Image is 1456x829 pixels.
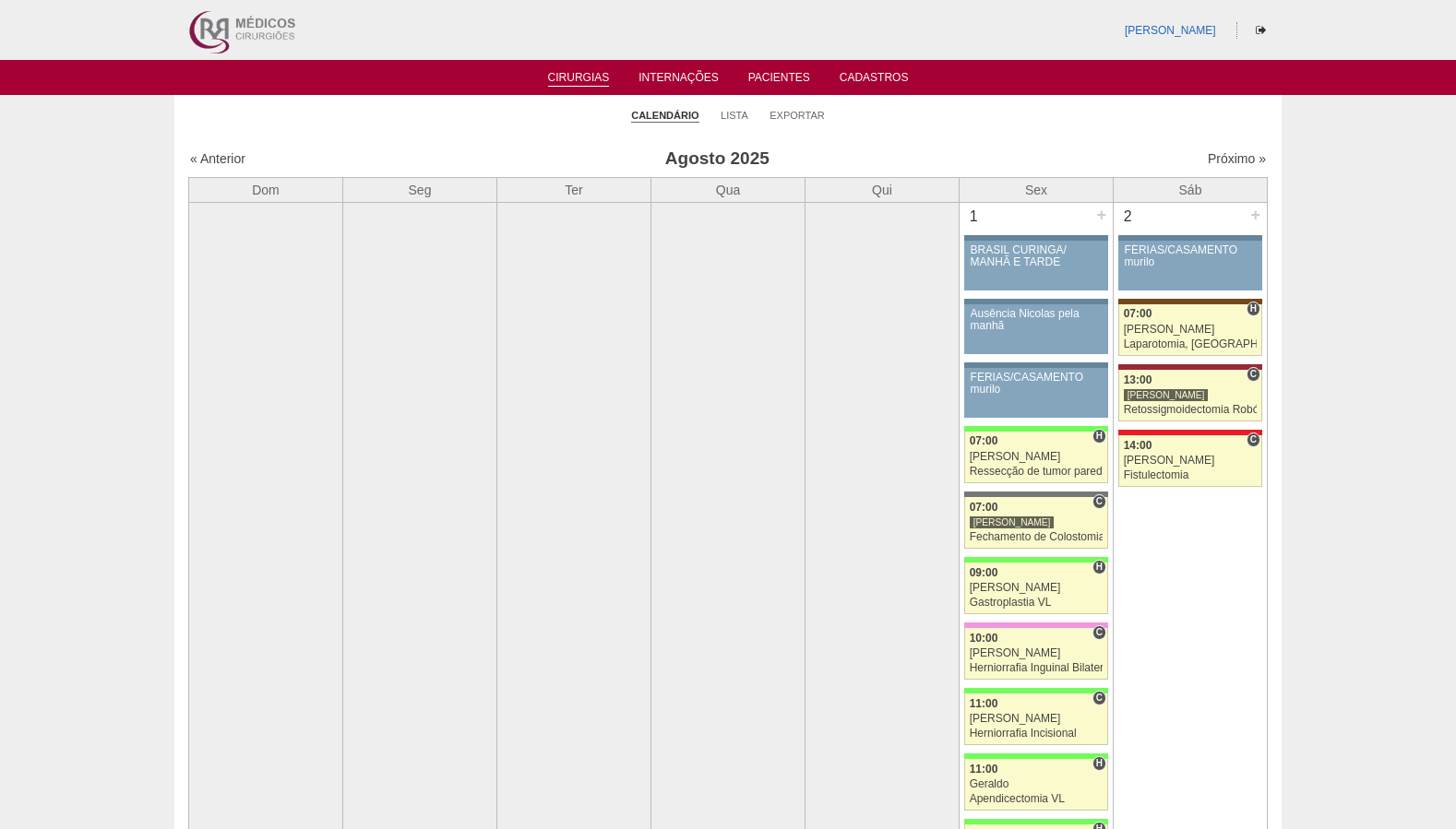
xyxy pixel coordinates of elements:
a: FÉRIAS/CASAMENTO murilo [1118,241,1262,290]
span: Consultório [1092,691,1106,705]
div: Key: Brasil [964,819,1108,824]
div: Key: Santa Joana [1118,299,1262,304]
a: Cirurgias [548,71,610,87]
div: Key: Santa Catarina [964,491,1108,497]
div: Retossigmoidectomia Robótica [1124,404,1258,416]
a: H 11:00 Geraldo Apendicectomia VL [964,759,1108,811]
a: C 14:00 [PERSON_NAME] Fistulectomia [1118,435,1262,487]
span: Consultório [1247,367,1260,382]
div: 1 [960,203,988,231]
div: Apendicectomia VL [970,793,1104,805]
a: Próximo » [1208,151,1266,166]
a: H 07:00 [PERSON_NAME] Ressecção de tumor parede abdominal pélvica [964,432,1108,483]
a: H 07:00 [PERSON_NAME] Laparotomia, [GEOGRAPHIC_DATA], Drenagem, Bridas [1118,304,1262,356]
div: Key: Brasil [964,557,1108,563]
div: Key: Aviso [964,235,1108,241]
span: 10:00 [970,632,998,645]
div: Key: Sírio Libanês [1118,364,1262,370]
a: C 10:00 [PERSON_NAME] Herniorrafia Inguinal Bilateral [964,628,1108,680]
a: [PERSON_NAME] [1125,24,1216,37]
div: Key: Aviso [964,299,1108,304]
div: Fistulectomia [1124,469,1258,481]
div: Key: Aviso [1118,235,1262,241]
i: Sair [1256,25,1266,36]
span: 14:00 [1124,439,1152,452]
a: C 11:00 [PERSON_NAME] Herniorrafia Incisional [964,693,1108,745]
div: BRASIL CURINGA/ MANHÃ E TARDE [971,244,1103,268]
a: Lista [721,109,748,122]
div: Key: Assunção [1118,430,1262,435]
div: Fechamento de Colostomia ou Enterostomia [970,531,1104,543]
div: [PERSON_NAME] [970,713,1104,725]
th: Qua [651,177,806,202]
div: Key: Albert Einstein [964,622,1108,628]
a: Cadastros [840,71,909,89]
div: Ressecção de tumor parede abdominal pélvica [970,466,1104,478]
a: Ausência Nicolas pela manhã [964,304,1108,354]
th: Sáb [1114,177,1268,202]
div: Key: Brasil [964,688,1108,693]
span: Consultório [1092,625,1106,640]
a: Internações [638,71,719,89]
div: FÉRIAS/CASAMENTO murilo [1125,244,1257,268]
span: Hospital [1092,560,1106,574]
th: Sex [960,177,1114,202]
a: C 13:00 [PERSON_NAME] Retossigmoidectomia Robótica [1118,370,1262,421]
div: + [1247,203,1263,227]
span: 07:00 [1124,307,1152,320]
div: [PERSON_NAME] [1124,455,1258,467]
div: Key: Brasil [964,426,1108,432]
th: Seg [343,177,497,202]
span: 11:00 [970,697,998,710]
a: FÉRIAS/CASAMENTO murilo [964,368,1108,418]
div: [PERSON_NAME] [970,582,1104,594]
a: H 09:00 [PERSON_NAME] Gastroplastia VL [964,563,1108,614]
div: [PERSON_NAME] [1124,388,1209,402]
a: « Anterior [190,151,245,166]
span: Hospital [1092,429,1106,444]
div: Key: Aviso [964,362,1108,368]
div: Geraldo [970,778,1104,790]
span: Consultório [1247,432,1260,447]
div: 2 [1114,203,1142,231]
div: + [1093,203,1109,227]
a: Exportar [770,109,825,122]
a: C 07:00 [PERSON_NAME] Fechamento de Colostomia ou Enterostomia [964,497,1108,549]
div: [PERSON_NAME] [970,451,1104,463]
span: Hospital [1247,302,1260,316]
div: Herniorrafia Incisional [970,728,1104,740]
div: FÉRIAS/CASAMENTO murilo [971,372,1103,396]
span: 07:00 [970,501,998,514]
a: BRASIL CURINGA/ MANHÃ E TARDE [964,241,1108,290]
span: Consultório [1092,494,1106,509]
a: Pacientes [748,71,810,89]
span: 13:00 [1124,373,1152,386]
a: Calendário [631,109,698,123]
th: Dom [189,177,343,202]
th: Ter [497,177,651,202]
div: [PERSON_NAME] [970,515,1055,529]
div: Laparotomia, [GEOGRAPHIC_DATA], Drenagem, Bridas [1124,338,1258,350]
h3: Agosto 2025 [448,146,986,172]
th: Qui [806,177,960,202]
span: 09:00 [970,566,998,579]
div: Key: Brasil [964,753,1108,759]
div: Gastroplastia VL [970,597,1104,609]
span: Hospital [1092,756,1106,771]
div: [PERSON_NAME] [970,647,1104,659]
div: [PERSON_NAME] [1124,324,1258,336]
span: 11:00 [970,763,998,776]
div: Ausência Nicolas pela manhã [971,308,1103,332]
span: 07:00 [970,434,998,447]
div: Herniorrafia Inguinal Bilateral [970,662,1104,674]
